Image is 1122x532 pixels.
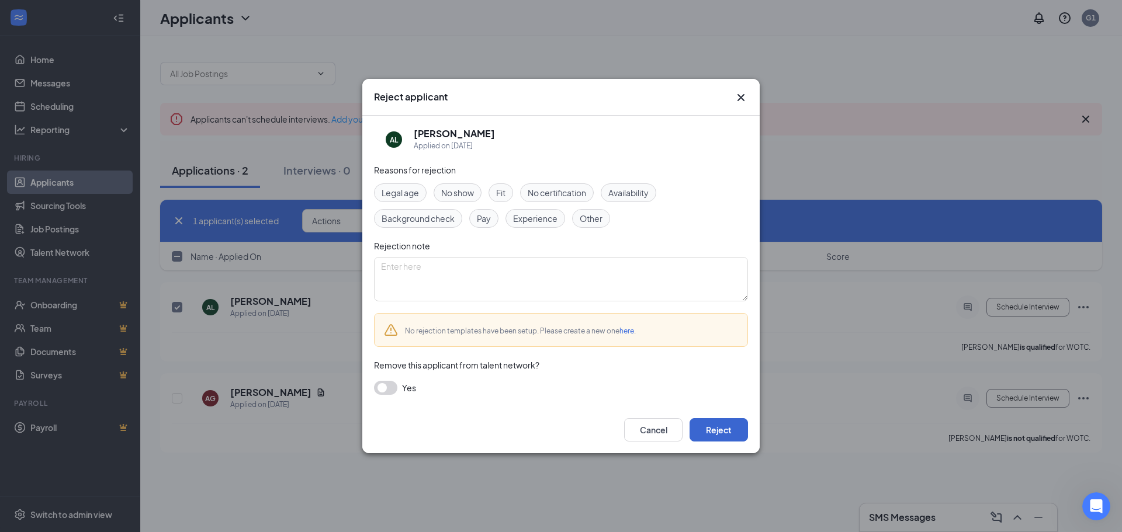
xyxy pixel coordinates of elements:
svg: Cross [734,91,748,105]
span: Pay [477,212,491,225]
h5: [PERSON_NAME] [414,127,495,140]
span: No show [441,186,474,199]
span: No certification [528,186,586,199]
button: Cancel [624,418,683,441]
span: Reasons for rejection [374,165,456,175]
button: Close [734,91,748,105]
span: Yes [402,381,416,395]
a: here [619,326,634,335]
iframe: Intercom live chat [1082,492,1110,520]
h3: Reject applicant [374,91,448,103]
button: Reject [690,418,748,441]
span: Rejection note [374,241,430,251]
span: Legal age [382,186,419,199]
span: No rejection templates have been setup. Please create a new one . [405,326,636,335]
div: AL [390,135,398,145]
svg: Warning [384,323,398,337]
span: Background check [382,212,455,225]
span: Availability [608,186,649,199]
span: Fit [496,186,505,199]
div: Applied on [DATE] [414,140,495,152]
span: Remove this applicant from talent network? [374,360,539,370]
span: Other [580,212,602,225]
span: Experience [513,212,557,225]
